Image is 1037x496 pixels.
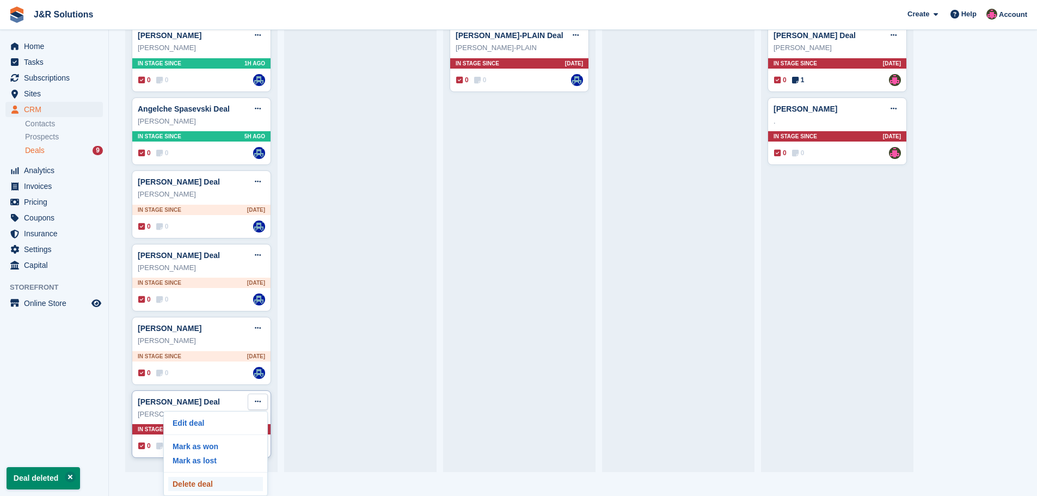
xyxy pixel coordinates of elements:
span: 0 [156,222,169,231]
span: In stage since [774,132,817,140]
span: Account [999,9,1027,20]
a: menu [5,242,103,257]
img: Macie Adcock [253,74,265,86]
span: 0 [156,295,169,304]
div: [PERSON_NAME] [774,42,901,53]
img: Macie Adcock [253,293,265,305]
span: Storefront [10,282,108,293]
a: Julie Morgan [889,74,901,86]
span: 0 [138,222,151,231]
span: Capital [24,258,89,273]
span: In stage since [138,132,181,140]
a: menu [5,54,103,70]
a: Contacts [25,119,103,129]
a: menu [5,296,103,311]
span: CRM [24,102,89,117]
span: [DATE] [247,352,265,360]
span: 5H AGO [244,132,265,140]
a: Mark as won [168,439,263,454]
a: [PERSON_NAME] [774,105,837,113]
a: menu [5,179,103,194]
span: 0 [156,75,169,85]
span: Subscriptions [24,70,89,85]
span: Online Store [24,296,89,311]
div: [PERSON_NAME] [138,262,265,273]
a: menu [5,226,103,241]
span: Tasks [24,54,89,70]
img: Macie Adcock [253,367,265,379]
img: Macie Adcock [253,147,265,159]
img: Macie Adcock [571,74,583,86]
a: J&R Solutions [29,5,97,23]
a: menu [5,258,103,273]
p: Deal deleted [7,467,80,489]
a: [PERSON_NAME] [138,324,201,333]
span: [DATE] [247,206,265,214]
a: [PERSON_NAME] Deal [774,31,856,40]
div: [PERSON_NAME] [138,409,265,420]
span: [DATE] [883,132,901,140]
a: Prospects [25,131,103,143]
span: In stage since [138,352,181,360]
span: Help [961,9,977,20]
span: 0 [792,148,805,158]
span: Settings [24,242,89,257]
a: Delete deal [168,477,263,491]
span: Home [24,39,89,54]
span: In stage since [138,279,181,287]
a: menu [5,163,103,178]
a: menu [5,70,103,85]
a: menu [5,39,103,54]
a: [PERSON_NAME] Deal [138,397,220,406]
span: 0 [456,75,469,85]
span: 0 [156,368,169,378]
span: In stage since [456,59,499,68]
span: Insurance [24,226,89,241]
span: 0 [138,441,151,451]
span: [DATE] [565,59,583,68]
a: Macie Adcock [253,221,265,232]
span: In stage since [138,206,181,214]
img: Julie Morgan [889,147,901,159]
span: 0 [138,368,151,378]
span: [DATE] [247,279,265,287]
span: 0 [138,75,151,85]
span: Deals [25,145,45,156]
a: Preview store [90,297,103,310]
span: Coupons [24,210,89,225]
a: [PERSON_NAME]-PLAIN Deal [456,31,563,40]
span: Prospects [25,132,59,142]
span: [DATE] [883,59,901,68]
a: Edit deal [168,416,263,430]
span: Create [907,9,929,20]
img: Julie Morgan [986,9,997,20]
span: In stage since [138,425,181,433]
a: [PERSON_NAME] Deal [138,251,220,260]
span: Pricing [24,194,89,210]
div: [PERSON_NAME]-PLAIN [456,42,583,53]
div: . [774,116,901,127]
a: [PERSON_NAME] [138,31,201,40]
span: 0 [138,295,151,304]
a: Angelche Spasevski Deal [138,105,230,113]
div: [PERSON_NAME] [138,116,265,127]
span: Sites [24,86,89,101]
img: stora-icon-8386f47178a22dfd0bd8f6a31ec36ba5ce8667c1dd55bd0f319d3a0aa187defe.svg [9,7,25,23]
span: 1H AGO [244,59,265,68]
span: In stage since [138,59,181,68]
span: 0 [474,75,487,85]
a: Mark as lost [168,454,263,468]
span: In stage since [774,59,817,68]
a: Deals 9 [25,145,103,156]
div: [PERSON_NAME] [138,189,265,200]
span: 1 [792,75,805,85]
